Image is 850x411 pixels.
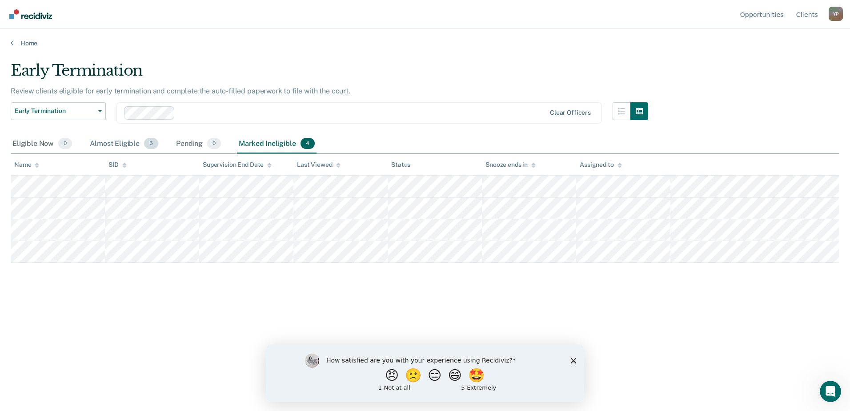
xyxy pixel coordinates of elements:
span: Early Termination [15,107,95,115]
iframe: Intercom live chat [820,381,841,402]
img: Recidiviz [9,9,52,19]
div: Marked Ineligible4 [237,134,317,154]
div: Assigned to [580,161,621,169]
span: 0 [58,138,72,149]
div: Supervision End Date [203,161,272,169]
a: Home [11,39,839,47]
div: Clear officers [550,109,591,117]
div: SID [108,161,127,169]
div: Snooze ends in [485,161,536,169]
button: Early Termination [11,102,106,120]
div: Pending0 [174,134,223,154]
span: 5 [144,138,158,149]
div: Eligible Now0 [11,134,74,154]
div: Name [14,161,39,169]
div: Almost Eligible5 [88,134,160,154]
div: Status [391,161,410,169]
span: 0 [207,138,221,149]
div: Y P [829,7,843,21]
button: Profile dropdown button [829,7,843,21]
iframe: Survey by Kim from Recidiviz [266,345,584,402]
span: 4 [301,138,315,149]
div: Early Termination [11,61,648,87]
p: Review clients eligible for early termination and complete the auto-filled paperwork to file with... [11,87,350,95]
div: Last Viewed [297,161,340,169]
